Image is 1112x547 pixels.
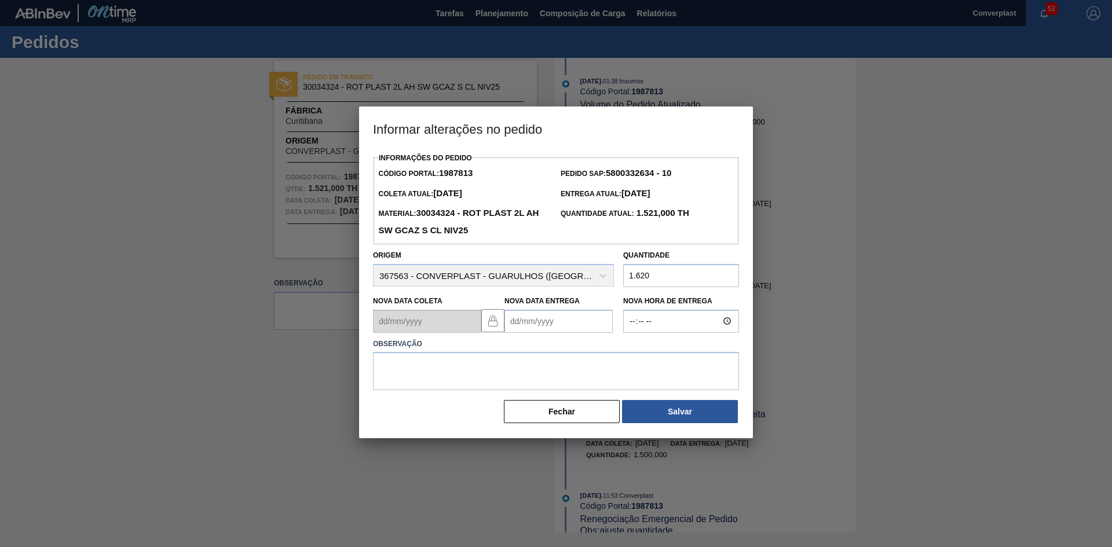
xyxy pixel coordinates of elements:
span: Coleta Atual: [378,190,462,198]
span: Material: [378,210,539,235]
label: Quantidade [623,251,670,259]
label: Informações do Pedido [379,154,472,162]
strong: 30034324 - ROT PLAST 2L AH SW GCAZ S CL NIV25 [378,208,539,235]
span: Quantidade Atual: [561,210,689,218]
label: Origem [373,251,401,259]
button: Fechar [504,400,620,423]
label: Nova Data Coleta [373,297,442,305]
strong: 5800332634 - 10 [606,168,671,178]
span: Código Portal: [378,170,473,178]
strong: 1987813 [439,168,473,178]
input: dd/mm/yyyy [504,310,613,333]
button: locked [481,309,504,332]
span: Pedido SAP: [561,170,671,178]
label: Nova Data Entrega [504,297,580,305]
label: Observação [373,336,739,353]
button: Salvar [622,400,738,423]
h3: Informar alterações no pedido [359,107,753,150]
span: Entrega Atual: [561,190,650,198]
strong: 1.521,000 TH [634,208,689,218]
strong: [DATE] [621,188,650,198]
img: locked [486,314,500,328]
input: dd/mm/yyyy [373,310,481,333]
label: Nova Hora de Entrega [623,293,739,310]
strong: [DATE] [433,188,462,198]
